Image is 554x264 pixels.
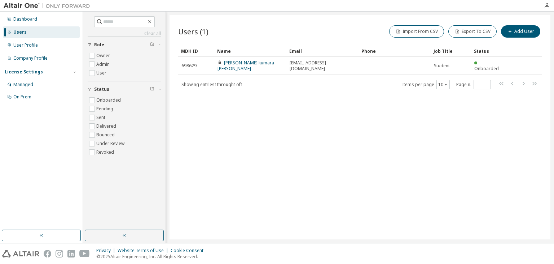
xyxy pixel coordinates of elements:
div: On Prem [13,94,31,100]
a: Clear all [88,31,161,37]
label: Onboarded [96,96,122,105]
button: Import From CSV [389,25,444,38]
div: Job Title [434,45,468,57]
label: Bounced [96,131,116,139]
div: License Settings [5,69,43,75]
button: Export To CSV [448,25,497,38]
span: Users (1) [178,26,208,37]
div: Managed [13,82,33,88]
span: 698629 [181,63,197,69]
div: Website Terms of Use [118,248,171,254]
img: altair_logo.svg [2,250,39,257]
img: linkedin.svg [67,250,75,257]
label: User [96,69,108,77]
span: Showing entries 1 through 1 of 1 [181,81,243,88]
div: Privacy [96,248,118,254]
img: facebook.svg [44,250,51,257]
div: Dashboard [13,16,37,22]
label: Delivered [96,122,118,131]
button: 10 [438,82,448,88]
label: Under Review [96,139,126,148]
img: youtube.svg [79,250,90,257]
button: Role [88,37,161,53]
span: Items per page [402,80,450,89]
p: © 2025 Altair Engineering, Inc. All Rights Reserved. [96,254,208,260]
span: [EMAIL_ADDRESS][DOMAIN_NAME] [290,60,355,72]
label: Admin [96,60,111,69]
img: instagram.svg [56,250,63,257]
label: Sent [96,113,107,122]
div: Name [217,45,283,57]
a: [PERSON_NAME] kumara [PERSON_NAME] [217,60,274,72]
div: MDH ID [181,45,211,57]
span: Student [434,63,450,69]
img: Altair One [4,2,94,9]
div: User Profile [13,42,38,48]
label: Owner [96,51,111,60]
div: Cookie Consent [171,248,208,254]
div: Company Profile [13,55,48,61]
div: Email [289,45,356,57]
button: Status [88,81,161,97]
label: Pending [96,105,115,113]
span: Status [94,86,109,92]
label: Revoked [96,148,115,157]
button: Add User [501,25,540,38]
span: Page n. [456,80,491,89]
div: Phone [361,45,428,57]
div: Status [474,45,504,57]
span: Clear filter [150,42,154,48]
span: Clear filter [150,86,154,92]
span: Role [94,42,104,48]
span: Onboarded [474,65,499,72]
div: Users [13,29,27,35]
